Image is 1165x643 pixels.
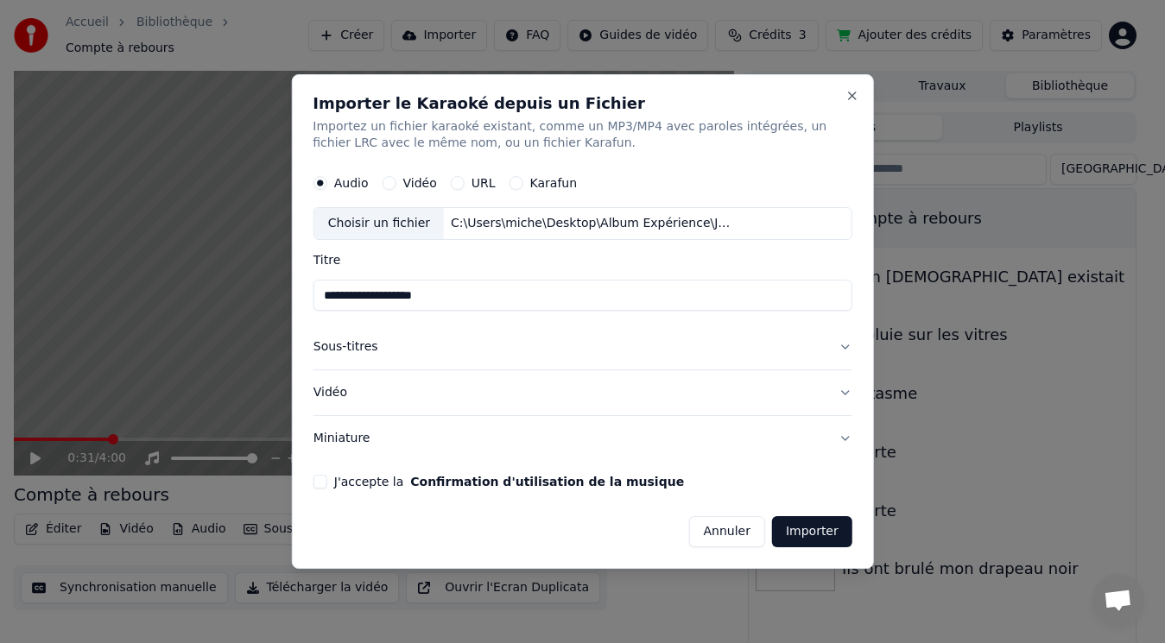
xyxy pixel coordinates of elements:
[313,209,443,240] div: Choisir un fichier
[313,255,852,267] label: Titre
[529,178,577,190] label: Karafun
[402,178,436,190] label: Vidéo
[313,325,852,370] button: Sous-titres
[772,516,852,547] button: Importer
[313,416,852,461] button: Miniature
[688,516,764,547] button: Annuler
[333,178,368,190] label: Audio
[333,476,683,488] label: J'accepte la
[444,216,738,233] div: C:\Users\miche\Desktop\Album Expérience\Juste pour un regard.mp3
[471,178,495,190] label: URL
[313,370,852,415] button: Vidéo
[410,476,684,488] button: J'accepte la
[313,96,852,111] h2: Importer le Karaoké depuis un Fichier
[313,118,852,153] p: Importez un fichier karaoké existant, comme un MP3/MP4 avec paroles intégrées, un fichier LRC ave...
